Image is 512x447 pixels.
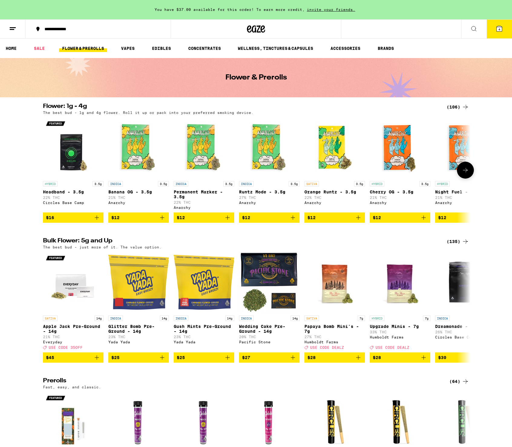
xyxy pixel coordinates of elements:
div: Pacific Stone [239,340,300,344]
p: 7g [423,316,430,321]
div: Yada Yada [174,340,234,344]
button: Add to bag [370,212,430,223]
a: EDIBLES [149,45,174,52]
a: Open page for Banana OG - 3.5g from Anarchy [108,118,169,212]
button: Add to bag [304,352,365,363]
p: 3.5g [289,181,300,186]
p: 14g [290,316,300,321]
span: $12 [438,215,446,220]
p: 14g [225,316,234,321]
p: Wedding Cake Pre-Ground - 14g [239,324,300,334]
p: SATIVA [43,316,57,321]
img: Circles Base Camp - Dreamonade - 7g [435,252,496,313]
div: Anarchy [304,201,365,205]
p: 21% THC [370,196,430,199]
img: Circles Base Camp - Headband - 3.5g [43,118,103,178]
div: Anarchy [239,201,300,205]
p: 22% THC [174,200,234,204]
button: Add to bag [108,352,169,363]
button: Add to bag [239,352,300,363]
img: Yada Yada - Glitter Bomb Pre-Ground - 14g [108,252,169,313]
img: Yada Yada - Gush Mints Pre-Ground - 14g [174,252,234,313]
div: Anarchy [174,206,234,209]
span: $28 [373,355,381,360]
p: 26% THC [435,330,496,334]
span: USE CODE DEALZ [376,345,409,349]
button: Add to bag [174,352,234,363]
p: 23% THC [174,335,234,339]
p: 21% THC [435,196,496,199]
p: Dreamonade - 7g [435,324,496,329]
span: USE CODE DEALZ [310,345,344,349]
img: Anarchy - Orange Runtz - 3.5g [304,118,365,178]
p: 21% THC [43,335,103,339]
a: (106) [447,103,469,111]
span: $12 [177,215,185,220]
p: INDICA [174,181,188,186]
p: The best bud - just more of it. The value option. [43,245,162,249]
p: 20% THC [239,335,300,339]
p: Runtz Mode - 3.5g [239,189,300,194]
button: Add to bag [43,212,103,223]
h2: Prerolls [43,378,439,385]
img: Anarchy - Cherry OG - 3.5g [370,118,430,178]
p: INDICA [174,316,188,321]
span: $25 [111,355,120,360]
span: $12 [307,215,316,220]
a: Open page for Apple Jack Pre-Ground - 14g from Everyday [43,252,103,352]
p: 22% THC [43,196,103,199]
a: Open page for Permanent Marker - 3.5g from Anarchy [174,118,234,212]
a: SALE [31,45,48,52]
p: Orange Runtz - 3.5g [304,189,365,194]
button: Add to bag [435,352,496,363]
p: Gush Mints Pre-Ground - 14g [174,324,234,334]
span: $12 [373,215,381,220]
button: 4 [487,20,512,38]
p: 3.5g [158,181,169,186]
p: INDICA [435,316,450,321]
a: Open page for Night Fuel - 3.5g from Anarchy [435,118,496,212]
button: Add to bag [108,212,169,223]
a: Open page for Papaya Bomb Mini's - 7g from Humboldt Farms [304,252,365,352]
p: 3.5g [93,181,103,186]
img: Anarchy - Night Fuel - 3.5g [435,118,496,178]
p: 3.5g [354,181,365,186]
p: HYBRID [43,181,57,186]
p: 3.5g [419,181,430,186]
span: $27 [242,355,250,360]
a: HOME [3,45,20,52]
span: $28 [307,355,316,360]
p: INDICA [108,316,123,321]
h2: Bulk Flower: 5g and Up [43,238,439,245]
p: SATIVA [304,181,319,186]
a: Open page for Upgrade Minis - 7g from Humboldt Farms [370,252,430,352]
h2: Flower: 1g - 4g [43,103,439,111]
button: Add to bag [43,352,103,363]
p: INDICA [239,181,254,186]
a: Open page for Wedding Cake Pre-Ground - 14g from Pacific Stone [239,252,300,352]
span: USE CODE 35OFF [49,345,83,349]
p: 14g [94,316,103,321]
p: Apple Jack Pre-Ground - 14g [43,324,103,334]
p: HYBRID [435,181,450,186]
div: Humboldt Farms [370,335,430,339]
span: $12 [242,215,250,220]
button: Add to bag [370,352,430,363]
p: INDICA [239,316,254,321]
a: Open page for Gush Mints Pre-Ground - 14g from Yada Yada [174,252,234,352]
a: BRANDS [375,45,397,52]
h1: Flower & Prerolls [225,74,287,81]
button: Add to bag [435,212,496,223]
span: invite your friends. [305,8,357,11]
p: 23% THC [108,335,169,339]
p: Permanent Marker - 3.5g [174,189,234,199]
a: ACCESSORIES [327,45,363,52]
span: $16 [46,215,54,220]
p: INDICA [108,181,123,186]
div: Circles Base Camp [435,335,496,339]
p: 33% THC [370,330,430,334]
span: $45 [46,355,54,360]
img: Everyday - Apple Jack Pre-Ground - 14g [43,252,103,313]
span: 4 [498,28,500,31]
span: $30 [438,355,446,360]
